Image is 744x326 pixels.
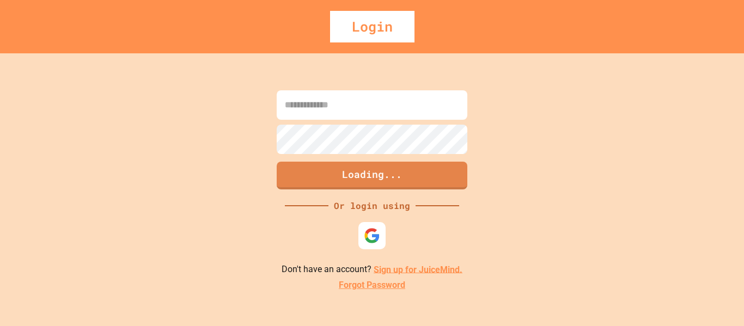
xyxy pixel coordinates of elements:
[330,11,414,42] div: Login
[374,264,462,274] a: Sign up for JuiceMind.
[282,263,462,276] p: Don't have an account?
[339,279,405,292] a: Forgot Password
[277,162,467,189] button: Loading...
[328,199,416,212] div: Or login using
[364,227,380,244] img: google-icon.svg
